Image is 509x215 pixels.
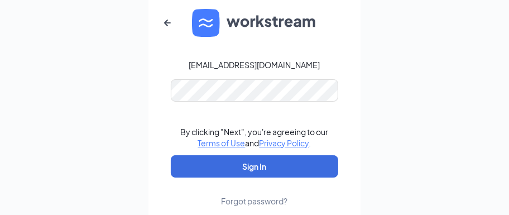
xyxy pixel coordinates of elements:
svg: ArrowLeftNew [161,16,174,30]
button: Sign In [171,155,338,178]
div: [EMAIL_ADDRESS][DOMAIN_NAME] [189,59,320,70]
a: Forgot password? [222,178,288,207]
a: Privacy Policy [260,138,309,148]
a: Terms of Use [198,138,246,148]
button: ArrowLeftNew [154,9,181,36]
div: By clicking "Next", you're agreeing to our and . [181,126,329,149]
div: Forgot password? [222,195,288,207]
img: WS logo and Workstream text [192,9,317,37]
